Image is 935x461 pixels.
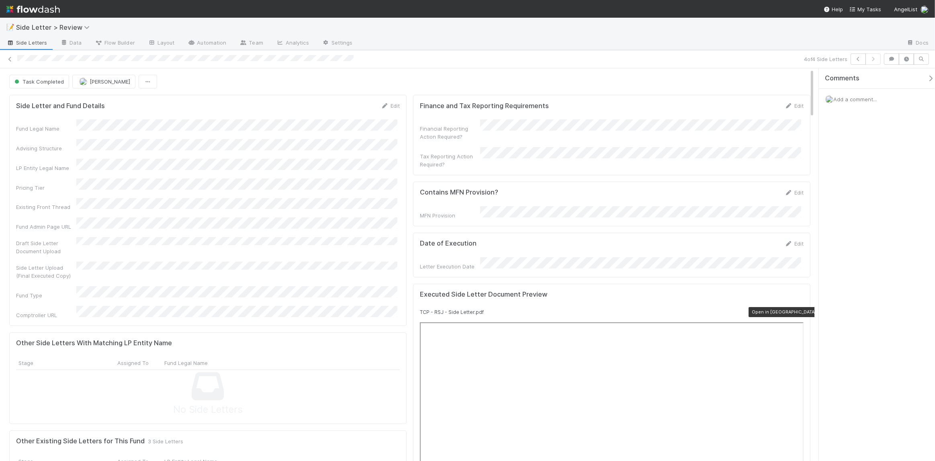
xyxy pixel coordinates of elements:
div: Comptroller URL [16,311,76,319]
span: No Side Letters [173,402,243,417]
span: 3 Side Letters [148,437,183,445]
a: Edit [785,102,804,109]
div: Tax Reporting Action Required? [420,152,480,168]
button: [PERSON_NAME] [72,75,135,88]
a: Edit [381,102,400,109]
a: Automation [181,37,233,50]
span: Side Letters [6,39,47,47]
small: TCP - RSJ - Side Letter.pdf [420,309,484,315]
a: Data [53,37,88,50]
a: Layout [141,37,181,50]
div: Fund Admin Page URL [16,223,76,231]
span: Side Letter > Review [16,23,94,31]
div: MFN Provision [420,211,480,219]
img: logo-inverted-e16ddd16eac7371096b0.svg [6,2,60,16]
span: AngelList [894,6,917,12]
span: Flow Builder [95,39,135,47]
a: Team [233,37,269,50]
h5: Executed Side Letter Document Preview [420,291,547,299]
span: Comments [825,74,859,82]
span: 4 of 4 Side Letters [804,55,847,63]
div: Draft Side Letter Document Upload [16,239,76,255]
span: Assigned To [117,359,149,367]
span: My Tasks [849,6,881,12]
div: Letter Execution Date [420,262,480,270]
div: Side Letter Upload (Final Executed Copy) [16,264,76,280]
div: Advising Structure [16,144,76,152]
h5: Contains MFN Provision? [420,188,498,197]
div: Financial Reporting Action Required? [420,125,480,141]
div: Fund Type [16,291,76,299]
span: 📝 [6,24,14,31]
img: avatar_6177bb6d-328c-44fd-b6eb-4ffceaabafa4.png [921,6,929,14]
img: avatar_6177bb6d-328c-44fd-b6eb-4ffceaabafa4.png [79,78,87,86]
span: [PERSON_NAME] [90,78,130,85]
h5: Date of Execution [420,240,477,248]
a: Edit [785,240,804,247]
span: Stage [18,359,33,367]
div: Fund Legal Name [16,125,76,133]
div: Help [824,5,843,13]
img: avatar_6177bb6d-328c-44fd-b6eb-4ffceaabafa4.png [825,95,833,103]
a: Flow Builder [88,37,141,50]
div: Existing Front Thread [16,203,76,211]
span: Add a comment... [833,96,877,102]
a: My Tasks [849,5,881,13]
a: Settings [315,37,359,50]
span: Fund Legal Name [164,359,208,367]
h5: Side Letter and Fund Details [16,102,105,110]
div: LP Entity Legal Name [16,164,76,172]
h5: Finance and Tax Reporting Requirements [420,102,549,110]
a: Docs [900,37,935,50]
h5: Other Side Letters With Matching LP Entity Name [16,339,172,347]
div: Pricing Tier [16,184,76,192]
a: Analytics [270,37,315,50]
button: Task Completed [9,75,69,88]
h5: Other Existing Side Letters for This Fund [16,437,145,445]
span: Task Completed [13,78,64,85]
a: Edit [785,189,804,196]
